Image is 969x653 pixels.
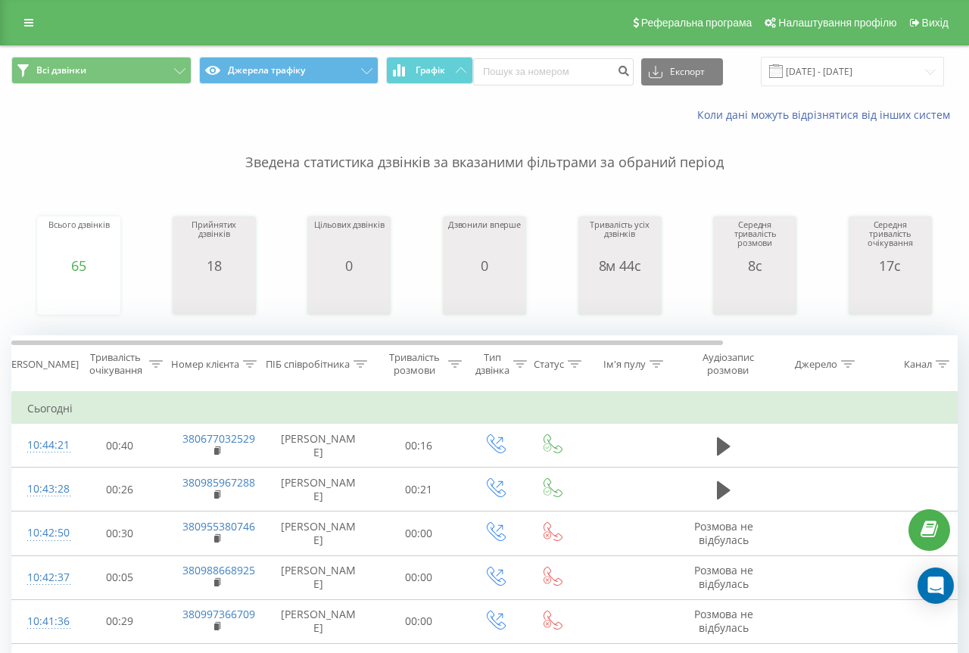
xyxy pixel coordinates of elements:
[182,607,255,621] a: 380997366709
[852,258,928,273] div: 17с
[73,468,167,512] td: 00:26
[314,220,384,258] div: Цільових дзвінків
[199,57,379,84] button: Джерела трафіку
[86,351,145,377] div: Тривалість очікування
[266,468,372,512] td: [PERSON_NAME]
[904,358,932,371] div: Канал
[473,58,634,86] input: Пошук за номером
[176,220,252,258] div: Прийнятих дзвінків
[386,57,473,84] button: Графік
[266,512,372,555] td: [PERSON_NAME]
[582,220,658,258] div: Тривалість усіх дзвінків
[603,358,646,371] div: Ім'я пулу
[372,555,466,599] td: 00:00
[717,220,793,258] div: Середня тривалість розмови
[448,258,521,273] div: 0
[852,220,928,258] div: Середня тривалість очікування
[372,424,466,468] td: 00:16
[448,220,521,258] div: Дзвонили вперше
[641,58,723,86] button: Експорт
[182,431,255,446] a: 380677032529
[372,599,466,643] td: 00:00
[48,220,109,258] div: Всього дзвінків
[372,512,466,555] td: 00:00
[641,17,752,29] span: Реферальна програма
[918,567,954,604] div: Open Intercom Messenger
[778,17,896,29] span: Налаштування профілю
[266,424,372,468] td: [PERSON_NAME]
[73,424,167,468] td: 00:40
[691,351,765,377] div: Аудіозапис розмови
[182,563,255,577] a: 380988668925
[182,475,255,490] a: 380985967288
[717,258,793,273] div: 8с
[534,358,564,371] div: Статус
[48,258,109,273] div: 65
[2,358,79,371] div: [PERSON_NAME]
[11,123,958,173] p: Зведена статистика дзвінків за вказаними фільтрами за обраний період
[416,65,445,76] span: Графік
[73,599,167,643] td: 00:29
[266,358,350,371] div: ПІБ співробітника
[73,512,167,555] td: 00:30
[314,258,384,273] div: 0
[694,563,753,591] span: Розмова не відбулась
[694,519,753,547] span: Розмова не відбулась
[36,64,86,76] span: Всі дзвінки
[266,555,372,599] td: [PERSON_NAME]
[27,518,58,548] div: 10:42:50
[697,107,958,122] a: Коли дані можуть відрізнятися вiд інших систем
[176,258,252,273] div: 18
[27,474,58,504] div: 10:43:28
[922,17,949,29] span: Вихід
[582,258,658,273] div: 8м 44с
[182,519,255,533] a: 380955380746
[795,358,837,371] div: Джерело
[27,607,58,636] div: 10:41:36
[372,468,466,512] td: 00:21
[171,358,239,371] div: Номер клієнта
[27,431,58,460] div: 10:44:21
[11,57,192,84] button: Всі дзвінки
[266,599,372,643] td: [PERSON_NAME]
[385,351,444,377] div: Тривалість розмови
[694,607,753,635] span: Розмова не відбулась
[73,555,167,599] td: 00:05
[27,563,58,592] div: 10:42:37
[475,351,509,377] div: Тип дзвінка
